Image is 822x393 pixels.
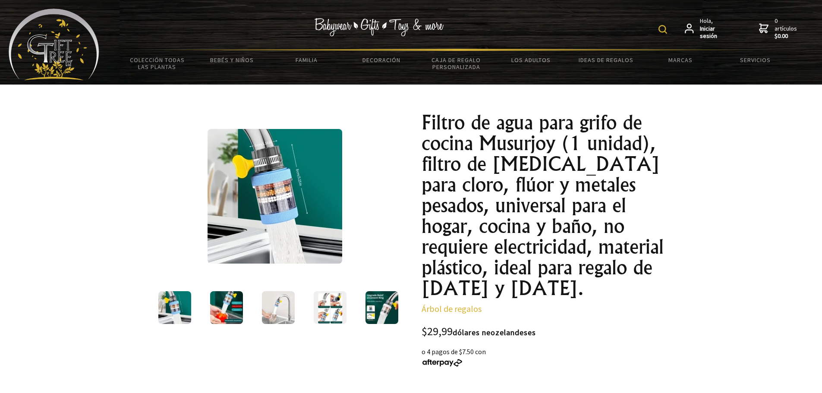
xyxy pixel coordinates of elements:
[775,17,797,32] font: 0 artículos
[120,51,195,76] a: Colección Todas las Plantas
[658,25,667,34] img: product search
[314,18,444,36] img: Babywear - Gifts - Toys & more
[210,291,243,324] img: Musurjoy 1pc Kitchen Tap Water Filter, Activated Carbon Filter for Chlorine, Fluoride, Heavy Meta...
[344,51,419,69] a: Decoración
[685,17,731,40] a: Hola,Iniciar sesión
[422,324,453,338] font: $29,99
[494,51,568,69] a: Los adultos
[419,51,494,76] a: Caja de regalo personalizada
[431,56,481,71] font: Caja de regalo personalizada
[718,51,793,69] a: Servicios
[269,51,344,69] a: Familia
[700,17,713,25] font: Hola,
[296,56,318,64] font: Familia
[208,129,342,264] img: Musurjoy 1pc Kitchen Tap Water Filter, Activated Carbon Filter for Chlorine, Fluoride, Heavy Meta...
[210,56,254,64] font: Bebés y niños
[422,347,486,356] font: o 4 pagos de $7.50 con
[568,51,643,69] a: Ideas de regalos
[365,291,398,324] img: Musurjoy 1pc Kitchen Tap Water Filter, Activated Carbon Filter for Chlorine, Fluoride, Heavy Meta...
[643,51,718,69] a: Marcas
[453,327,536,337] font: dólares neozelandeses
[740,56,771,64] font: Servicios
[195,51,269,69] a: Bebés y niños
[362,56,400,64] font: Decoración
[422,110,664,300] font: Filtro de agua para grifo de cocina Musurjoy (1 unidad), filtro de [MEDICAL_DATA] para cloro, flú...
[579,56,633,64] font: Ideas de regalos
[775,32,788,40] font: $0.00
[759,17,800,40] a: 0 artículos$0.00
[262,291,295,324] img: Musurjoy 1pc Kitchen Tap Water Filter, Activated Carbon Filter for Chlorine, Fluoride, Heavy Meta...
[130,56,185,71] font: Colección Todas las Plantas
[158,291,191,324] img: Musurjoy 1pc Kitchen Tap Water Filter, Activated Carbon Filter for Chlorine, Fluoride, Heavy Meta...
[700,25,717,40] font: Iniciar sesión
[511,56,551,64] font: Los adultos
[668,56,693,64] font: Marcas
[314,291,346,324] img: Musurjoy 1pc Kitchen Tap Water Filter, Activated Carbon Filter for Chlorine, Fluoride, Heavy Meta...
[422,359,463,367] img: Afterpay
[9,9,99,80] img: Babyware - Gifts - Toys and more...
[422,303,482,314] a: Árbol de regalos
